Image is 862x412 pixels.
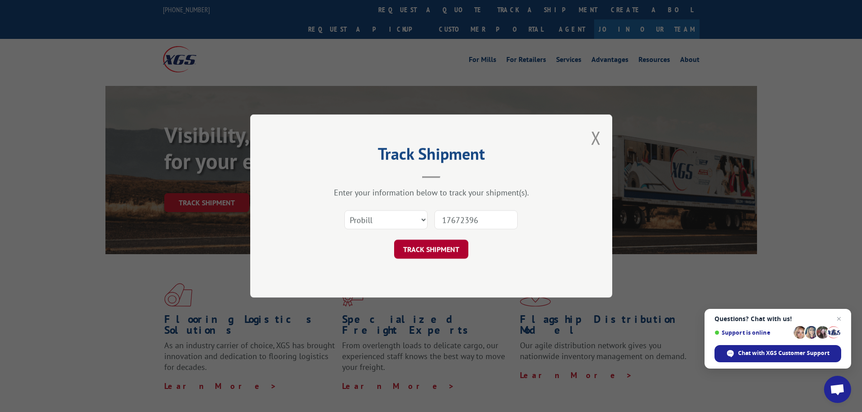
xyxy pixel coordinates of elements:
div: Open chat [824,376,851,403]
button: TRACK SHIPMENT [394,240,468,259]
h2: Track Shipment [295,147,567,165]
span: Support is online [714,329,791,336]
div: Enter your information below to track your shipment(s). [295,187,567,198]
input: Number(s) [434,210,518,229]
span: Close chat [833,313,844,324]
button: Close modal [591,126,601,150]
span: Chat with XGS Customer Support [738,349,829,357]
div: Chat with XGS Customer Support [714,345,841,362]
span: Questions? Chat with us! [714,315,841,322]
